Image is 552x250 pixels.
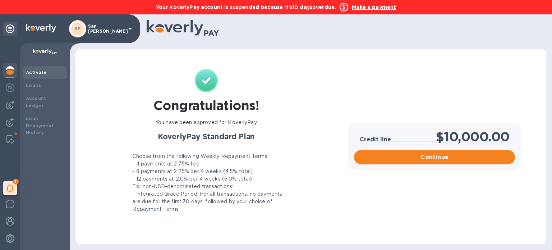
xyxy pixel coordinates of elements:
[354,150,515,164] button: Continue
[26,96,46,108] b: Account Ledger
[156,4,336,10] b: Your KoverlyPay account is suspended because it’s 10 days overdue.
[88,24,124,34] p: San [PERSON_NAME]
[132,153,268,160] p: Choose from the following Weekly Repayment Terms:
[13,179,19,185] span: 1
[26,83,41,88] b: Loans
[26,24,56,32] img: Logo
[75,26,81,31] b: SF
[26,116,54,136] b: Loan Repayment History
[132,175,252,183] p: - 12 payments at 2.0% per 4 weeks (6.0% total)
[132,160,199,168] p: - 4 payments at 2.75% fee
[6,83,14,92] img: Foreign exchange
[436,129,509,144] h1: $10,000.00
[121,132,291,141] h2: KoverlyPay Standard Plan
[153,98,259,113] h1: Congratulations!
[155,119,258,126] p: You have been approved for KoverlyPay.
[360,153,509,162] span: Continue
[132,168,253,175] p: - 8 payments at 2.25% per 4 weeks (4.5% total)
[26,70,47,75] b: Activate
[132,190,291,213] p: - Integrated Grace Period. For all transactions, no payments are due for the first 30 days, follo...
[132,183,233,190] p: For non-USD-denominated transactions:
[352,4,396,10] b: Make a payment
[360,136,391,143] h3: Credit line
[3,22,17,36] div: Unpin categories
